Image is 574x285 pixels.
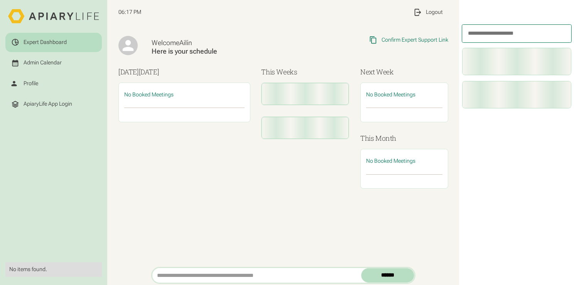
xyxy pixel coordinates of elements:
[152,39,299,47] div: Welcome
[426,9,443,16] div: Logout
[5,33,102,52] a: Expert Dashboard
[179,39,192,47] span: Ailín
[24,80,38,87] div: Profile
[152,47,299,56] div: Here is your schedule
[5,74,102,93] a: Profile
[5,94,102,114] a: ApiaryLife App Login
[24,101,72,108] div: ApiaryLife App Login
[360,67,448,77] h3: Next Week
[382,37,448,44] div: Confirm Expert Support Link
[118,9,141,16] span: 06:17 PM
[24,59,62,66] div: Admin Calendar
[366,158,415,164] span: No Booked Meetings
[139,67,159,76] span: [DATE]
[9,266,98,273] div: No items found.
[408,3,448,22] a: Logout
[366,91,415,98] span: No Booked Meetings
[5,53,102,73] a: Admin Calendar
[261,67,349,77] h3: This Weeks
[24,39,67,46] div: Expert Dashboard
[118,67,250,77] h3: [DATE]
[360,133,448,143] h3: This Month
[124,91,174,98] span: No Booked Meetings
